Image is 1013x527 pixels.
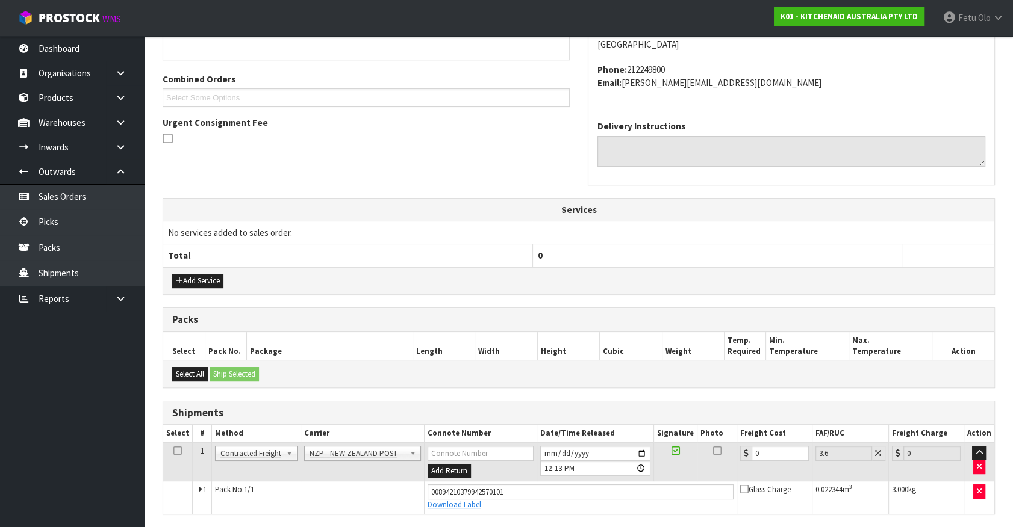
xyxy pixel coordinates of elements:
a: Download Label [428,499,481,510]
label: Combined Orders [163,73,235,85]
th: Freight Charge [889,425,964,442]
th: Package [246,332,413,360]
th: Method [212,425,301,442]
span: Contracted Freight [220,446,281,461]
button: Select All [172,367,208,381]
th: Action [964,425,994,442]
th: Services [163,199,994,221]
button: Add Return [428,464,471,478]
h3: Shipments [172,407,985,419]
td: kg [889,481,964,514]
th: Action [932,332,995,360]
span: Glass Charge [740,484,791,495]
th: Connote Number [424,425,537,442]
th: Weight [662,332,725,360]
span: 3.000 [892,484,908,495]
strong: phone [597,64,627,75]
input: Freight Charge [903,446,961,461]
span: 0.022344 [815,484,843,495]
small: WMS [102,13,121,25]
td: Pack No. [212,481,425,514]
th: Total [163,244,532,267]
th: Select [163,425,193,442]
button: Add Service [172,274,223,288]
sup: 3 [849,483,852,491]
span: Olo [978,12,991,23]
th: Height [537,332,600,360]
td: m [812,481,888,514]
a: K01 - KITCHENAID AUSTRALIA PTY LTD [774,7,924,26]
span: Fetu [958,12,976,23]
input: Connote Number [428,446,534,461]
th: Cubic [600,332,662,360]
th: Width [475,332,538,360]
span: 1 [203,484,207,495]
span: ProStock [39,10,100,26]
button: Ship Selected [210,367,259,381]
th: Temp. Required [725,332,766,360]
th: FAF/RUC [812,425,888,442]
th: Signature [654,425,697,442]
input: Freight Cost [752,446,809,461]
th: Date/Time Released [537,425,653,442]
label: Delivery Instructions [597,120,685,132]
span: 0 [538,250,543,261]
th: Photo [697,425,737,442]
span: 1/1 [244,484,254,495]
img: cube-alt.png [18,10,33,25]
th: Carrier [301,425,425,442]
th: Length [413,332,475,360]
th: Min. Temperature [766,332,849,360]
label: Urgent Consignment Fee [163,116,268,129]
span: NZP - NEW ZEALAND POST [310,446,405,461]
th: Max. Temperature [849,332,932,360]
input: Connote Number [428,484,734,499]
address: 212249800 [PERSON_NAME][EMAIL_ADDRESS][DOMAIN_NAME] [597,63,985,89]
th: Select [163,332,205,360]
td: No services added to sales order. [163,221,994,244]
th: Freight Cost [737,425,812,442]
span: 1 [201,446,204,456]
strong: email [597,77,622,88]
th: Pack No. [205,332,246,360]
th: # [193,425,212,442]
input: Freight Adjustment [815,446,872,461]
h3: Packs [172,314,985,325]
strong: K01 - KITCHENAID AUSTRALIA PTY LTD [781,11,918,22]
